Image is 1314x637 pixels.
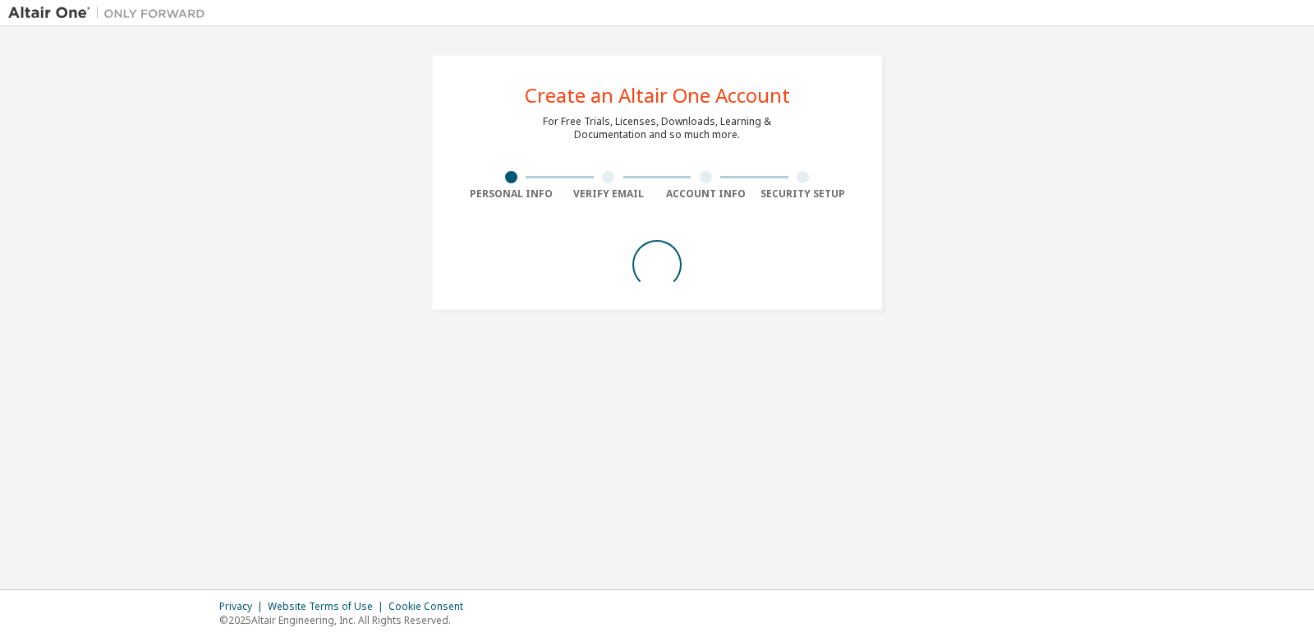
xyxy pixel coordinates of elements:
[755,187,852,201] div: Security Setup
[560,187,658,201] div: Verify Email
[8,5,214,21] img: Altair One
[219,600,268,613] div: Privacy
[543,115,771,141] div: For Free Trials, Licenses, Downloads, Learning & Documentation and so much more.
[525,85,790,105] div: Create an Altair One Account
[462,187,560,201] div: Personal Info
[219,613,473,627] p: © 2025 Altair Engineering, Inc. All Rights Reserved.
[268,600,388,613] div: Website Terms of Use
[657,187,755,201] div: Account Info
[388,600,473,613] div: Cookie Consent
